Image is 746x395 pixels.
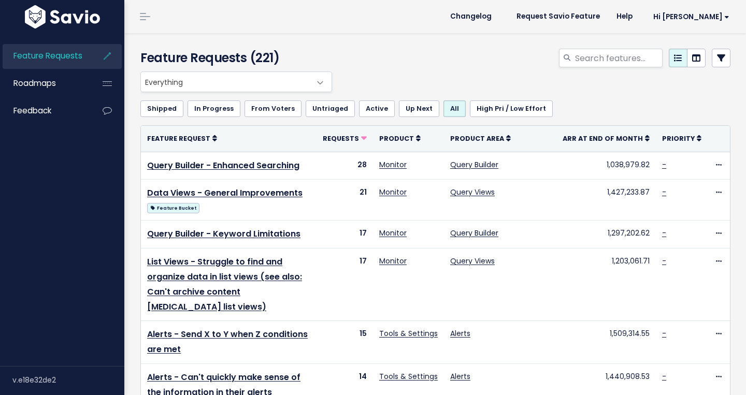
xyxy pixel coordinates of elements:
a: High Pri / Low Effort [470,100,553,117]
td: 1,203,061.71 [556,248,656,321]
a: Product Area [450,133,511,143]
span: Product [379,134,414,143]
span: Changelog [450,13,492,20]
a: Alerts [450,328,470,339]
td: 17 [317,221,373,248]
a: Feedback [3,99,86,123]
a: - [662,371,666,382]
a: Feature Request [147,133,217,143]
a: Product [379,133,421,143]
a: Active [359,100,395,117]
a: All [443,100,466,117]
a: Query Builder - Enhanced Searching [147,159,299,171]
a: Monitor [379,256,407,266]
a: Query Views [450,256,495,266]
a: Alerts [450,371,470,382]
a: - [662,159,666,170]
span: ARR at End of Month [563,134,643,143]
a: - [662,256,666,266]
a: Priority [662,133,701,143]
a: - [662,228,666,238]
a: Up Next [399,100,439,117]
a: In Progress [188,100,240,117]
a: List Views - Struggle to find and organize data in list views (see also: Can't archive content [M... [147,256,302,312]
a: Untriaged [306,100,355,117]
td: 28 [317,152,373,180]
span: Roadmaps [13,78,56,89]
span: Feature Request [147,134,210,143]
a: Query Views [450,187,495,197]
span: Product Area [450,134,504,143]
a: ARR at End of Month [563,133,650,143]
span: Everything [141,72,311,92]
h4: Feature Requests (221) [140,49,327,67]
a: Query Builder [450,159,498,170]
a: - [662,328,666,339]
td: 21 [317,180,373,221]
a: Tools & Settings [379,328,438,339]
span: Hi [PERSON_NAME] [653,13,729,21]
span: Everything [140,71,332,92]
td: 15 [317,321,373,364]
td: 1,427,233.87 [556,180,656,221]
td: 1,509,314.55 [556,321,656,364]
a: Monitor [379,187,407,197]
a: Feature Requests [3,44,86,68]
td: 1,297,202.62 [556,221,656,248]
a: Query Builder - Keyword Limitations [147,228,300,240]
a: Tools & Settings [379,371,438,382]
a: Query Builder [450,228,498,238]
div: v.e18e32de2 [12,367,124,393]
ul: Filter feature requests [140,100,730,117]
span: Feature Bucket [147,203,199,213]
span: Requests [323,134,359,143]
a: Request Savio Feature [508,9,608,24]
span: Priority [662,134,695,143]
a: From Voters [245,100,302,117]
a: Monitor [379,228,407,238]
a: Hi [PERSON_NAME] [641,9,738,25]
img: logo-white.9d6f32f41409.svg [22,5,103,28]
a: Monitor [379,159,407,170]
a: Shipped [140,100,183,117]
td: 17 [317,248,373,321]
a: Alerts - Send X to Y when Z conditions are met [147,328,308,355]
a: Requests [323,133,367,143]
span: Feature Requests [13,50,82,61]
a: - [662,187,666,197]
a: Feature Bucket [147,201,199,214]
span: Feedback [13,105,51,116]
td: 1,038,979.82 [556,152,656,180]
a: Data Views - General Improvements [147,187,303,199]
a: Roadmaps [3,71,86,95]
a: Help [608,9,641,24]
input: Search features... [574,49,663,67]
